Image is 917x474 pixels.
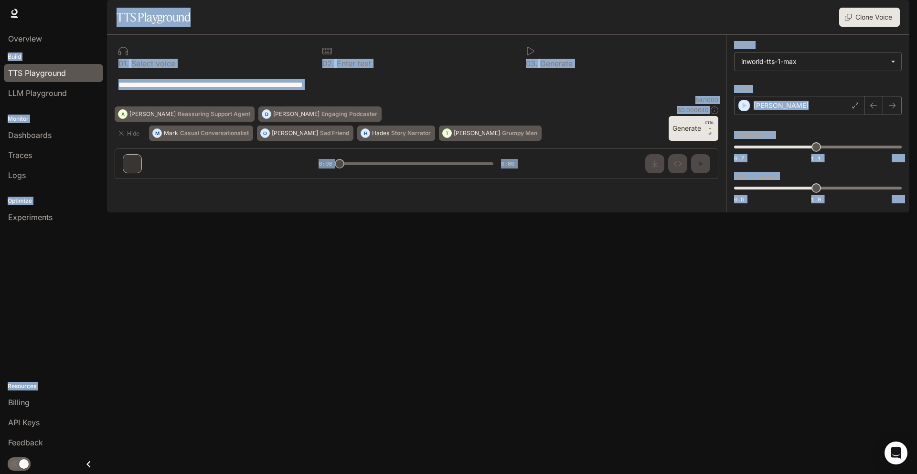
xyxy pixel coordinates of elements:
p: Enter text [334,60,371,67]
div: A [118,106,127,122]
p: Engaging Podcaster [321,111,377,117]
div: M [153,126,161,141]
p: Generate [538,60,573,67]
button: D[PERSON_NAME]Engaging Podcaster [258,106,382,122]
p: [PERSON_NAME] [754,101,809,110]
p: Mark [164,130,178,136]
button: HHadesStory Narrator [357,126,435,141]
p: 0 1 . [118,60,129,67]
p: Model [734,42,754,49]
p: [PERSON_NAME] [129,111,176,117]
p: Grumpy Man [502,130,537,136]
p: [PERSON_NAME] [454,130,500,136]
p: Story Narrator [391,130,431,136]
p: 0 3 . [526,60,538,67]
div: T [443,126,451,141]
p: Reassuring Support Agent [178,111,250,117]
span: 0.5 [734,195,744,203]
div: Open Intercom Messenger [885,442,907,464]
p: Temperature [734,132,774,138]
p: Select voice [129,60,175,67]
button: T[PERSON_NAME]Grumpy Man [439,126,542,141]
p: Casual Conversationalist [180,130,249,136]
p: 0 2 . [322,60,334,67]
p: [PERSON_NAME] [272,130,318,136]
button: Hide [115,126,145,141]
span: 1.1 [811,154,821,162]
button: MMarkCasual Conversationalist [149,126,253,141]
h1: TTS Playground [117,8,191,27]
p: [PERSON_NAME] [273,111,320,117]
button: A[PERSON_NAME]Reassuring Support Agent [115,106,255,122]
button: Clone Voice [839,8,900,27]
div: H [361,126,370,141]
button: O[PERSON_NAME]Sad Friend [257,126,353,141]
p: 64 / 1000 [695,96,718,104]
div: inworld-tts-1-max [735,53,901,71]
div: inworld-tts-1-max [741,57,886,66]
p: ⏎ [705,120,714,137]
div: O [261,126,269,141]
p: Sad Friend [320,130,349,136]
p: $ 0.000640 [677,106,709,114]
span: 1.5 [892,195,902,203]
p: CTRL + [705,120,714,131]
button: GenerateCTRL +⏎ [669,116,718,141]
p: Talking speed [734,173,778,179]
span: 1.5 [892,154,902,162]
span: 1.0 [811,195,821,203]
div: D [262,106,271,122]
span: 0.7 [734,154,744,162]
p: Hades [372,130,389,136]
p: Voice [734,86,751,93]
